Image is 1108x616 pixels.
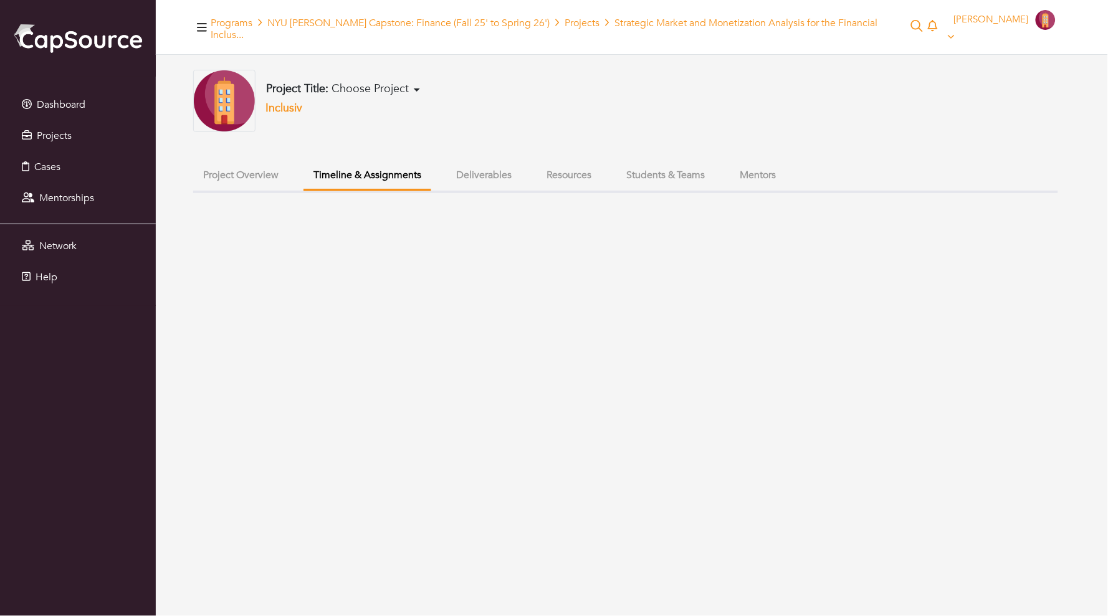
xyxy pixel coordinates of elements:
button: Resources [537,162,601,189]
a: Dashboard [3,92,153,117]
a: Projects [565,16,599,30]
span: Network [39,239,77,253]
a: Network [3,234,153,258]
span: Cases [34,160,60,174]
b: Project Title: [266,81,328,97]
span: Dashboard [37,98,85,111]
img: Company-Icon-7f8a26afd1715722aa5ae9dc11300c11ceeb4d32eda0db0d61c21d11b95ecac6.png [193,70,256,132]
a: [PERSON_NAME] [948,13,1056,43]
span: Help [36,270,57,284]
a: Inclusiv [265,100,302,116]
button: Timeline & Assignments [303,162,431,191]
button: Mentors [730,162,786,189]
img: cap_logo.png [12,22,143,54]
span: Strategic Market and Monetization Analysis for the Financial Inclus... [211,16,877,42]
button: Project Overview [193,162,289,189]
a: NYU [PERSON_NAME] Capstone: Finance (Fall 25' to Spring 26') [267,16,550,30]
span: Mentorships [39,191,94,205]
a: Cases [3,154,153,179]
button: Project Title: Choose Project [262,82,424,97]
span: [PERSON_NAME] [953,13,1028,26]
a: Projects [3,123,153,148]
button: Students & Teams [616,162,715,189]
span: Projects [37,129,72,143]
a: Help [3,265,153,290]
span: Choose Project [332,81,409,97]
a: Mentorships [3,186,153,211]
img: Company-Icon-7f8a26afd1715722aa5ae9dc11300c11ceeb4d32eda0db0d61c21d11b95ecac6.png [1036,10,1056,30]
button: Deliverables [446,162,522,189]
a: Programs [211,16,252,30]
